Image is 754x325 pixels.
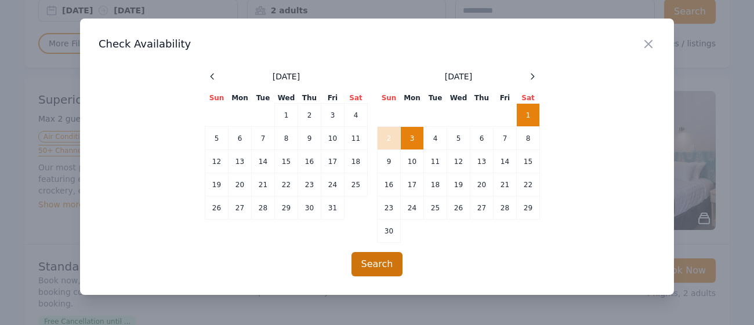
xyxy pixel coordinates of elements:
[401,127,424,150] td: 3
[378,150,401,173] td: 9
[321,127,345,150] td: 10
[252,173,275,196] td: 21
[494,127,517,150] td: 7
[494,196,517,220] td: 28
[494,93,517,104] th: Fri
[494,150,517,173] td: 14
[494,173,517,196] td: 21
[447,127,470,150] td: 5
[401,173,424,196] td: 17
[470,150,494,173] td: 13
[275,196,298,220] td: 29
[229,173,252,196] td: 20
[517,93,540,104] th: Sat
[517,150,540,173] td: 15
[298,93,321,104] th: Thu
[470,196,494,220] td: 27
[229,150,252,173] td: 13
[378,220,401,243] td: 30
[445,71,472,82] span: [DATE]
[378,127,401,150] td: 2
[424,196,447,220] td: 25
[447,196,470,220] td: 26
[298,173,321,196] td: 23
[470,93,494,104] th: Thu
[424,150,447,173] td: 11
[447,93,470,104] th: Wed
[252,93,275,104] th: Tue
[470,173,494,196] td: 20
[345,104,368,127] td: 4
[275,150,298,173] td: 15
[517,173,540,196] td: 22
[252,150,275,173] td: 14
[229,196,252,220] td: 27
[252,196,275,220] td: 28
[321,196,345,220] td: 31
[298,150,321,173] td: 16
[252,127,275,150] td: 7
[275,93,298,104] th: Wed
[447,173,470,196] td: 19
[205,93,229,104] th: Sun
[275,173,298,196] td: 22
[229,127,252,150] td: 6
[321,173,345,196] td: 24
[517,104,540,127] td: 1
[424,93,447,104] th: Tue
[378,173,401,196] td: 16
[345,150,368,173] td: 18
[345,173,368,196] td: 25
[205,196,229,220] td: 26
[401,196,424,220] td: 24
[424,173,447,196] td: 18
[321,93,345,104] th: Fri
[378,93,401,104] th: Sun
[424,127,447,150] td: 4
[321,150,345,173] td: 17
[99,37,655,51] h3: Check Availability
[275,104,298,127] td: 1
[447,150,470,173] td: 12
[345,93,368,104] th: Sat
[273,71,300,82] span: [DATE]
[401,93,424,104] th: Mon
[517,127,540,150] td: 8
[298,104,321,127] td: 2
[345,127,368,150] td: 11
[401,150,424,173] td: 10
[275,127,298,150] td: 8
[205,150,229,173] td: 12
[351,252,403,276] button: Search
[229,93,252,104] th: Mon
[205,173,229,196] td: 19
[205,127,229,150] td: 5
[298,127,321,150] td: 9
[470,127,494,150] td: 6
[378,196,401,220] td: 23
[517,196,540,220] td: 29
[321,104,345,127] td: 3
[298,196,321,220] td: 30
